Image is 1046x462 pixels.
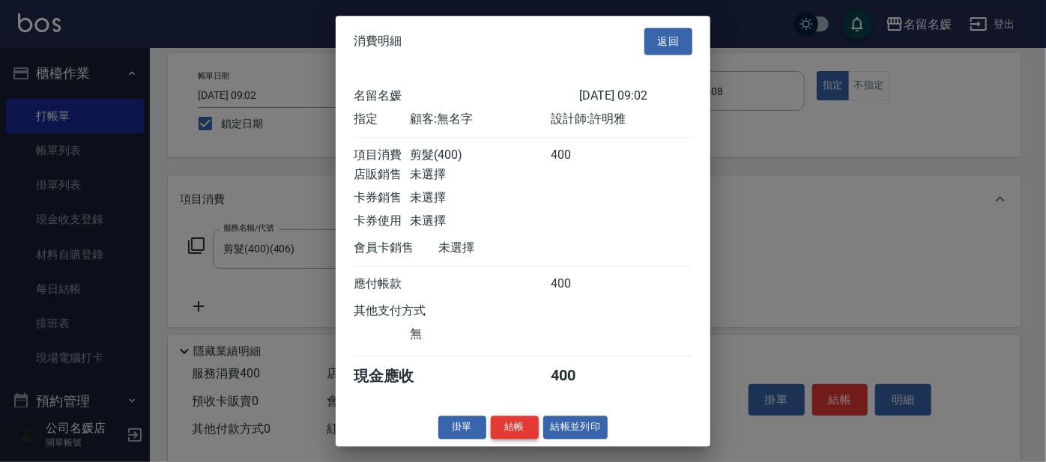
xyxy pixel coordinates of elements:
button: 結帳 [491,416,539,439]
button: 掛單 [438,416,486,439]
div: 名留名媛 [354,88,579,104]
div: 其他支付方式 [354,303,467,319]
div: 應付帳款 [354,276,410,292]
span: 消費明細 [354,34,402,49]
div: 會員卡銷售 [354,240,438,256]
div: 未選擇 [410,190,551,206]
div: 項目消費 [354,148,410,163]
div: 未選擇 [410,167,551,183]
div: 現金應收 [354,366,438,386]
div: 店販銷售 [354,167,410,183]
div: 卡券使用 [354,213,410,229]
div: 顧客: 無名字 [410,112,551,127]
div: 未選擇 [438,240,579,256]
button: 返回 [644,28,692,55]
div: 400 [551,366,608,386]
div: 指定 [354,112,410,127]
div: [DATE] 09:02 [579,88,692,104]
div: 設計師: 許明雅 [551,112,692,127]
div: 無 [410,326,551,342]
div: 卡券銷售 [354,190,410,206]
div: 剪髮(400) [410,148,551,163]
div: 400 [551,148,608,163]
button: 結帳並列印 [543,416,608,439]
div: 未選擇 [410,213,551,229]
div: 400 [551,276,608,292]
